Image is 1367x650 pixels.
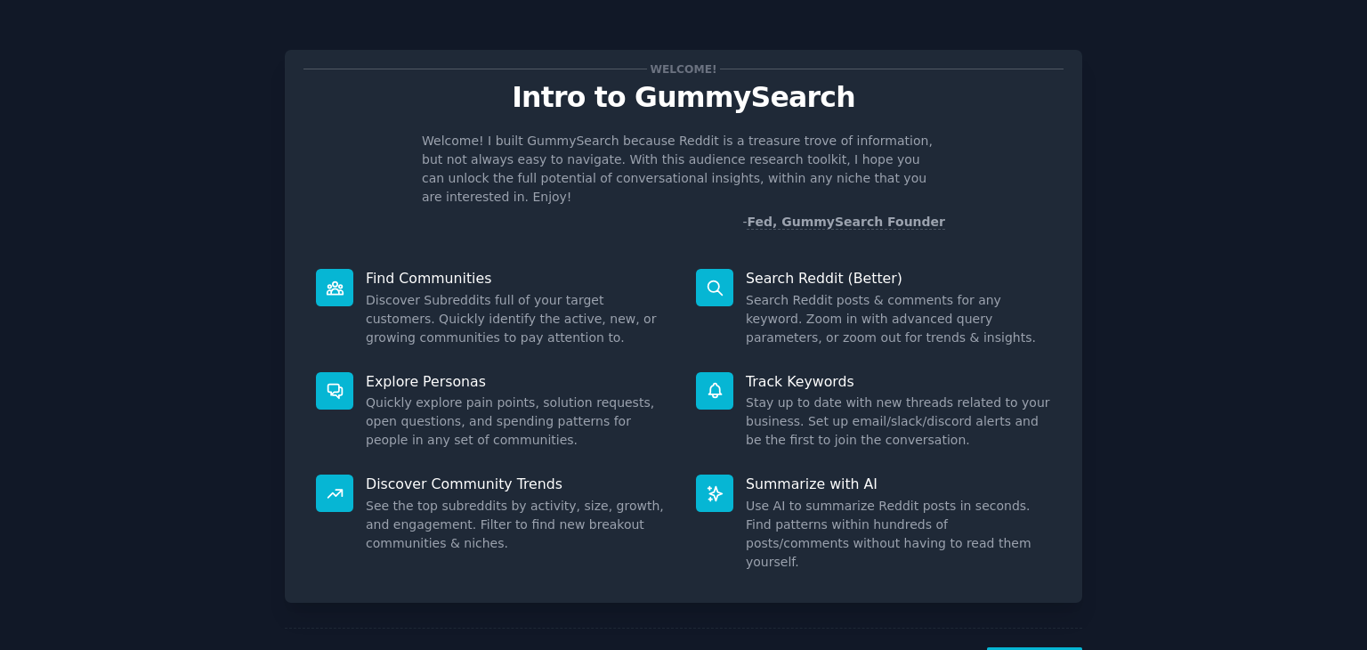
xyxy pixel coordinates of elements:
[746,497,1051,572] dd: Use AI to summarize Reddit posts in seconds. Find patterns within hundreds of posts/comments with...
[366,372,671,391] p: Explore Personas
[746,269,1051,288] p: Search Reddit (Better)
[366,269,671,288] p: Find Communities
[746,372,1051,391] p: Track Keywords
[366,291,671,347] dd: Discover Subreddits full of your target customers. Quickly identify the active, new, or growing c...
[366,394,671,450] dd: Quickly explore pain points, solution requests, open questions, and spending patterns for people ...
[422,132,945,207] p: Welcome! I built GummySearch because Reddit is a treasure trove of information, but not always ea...
[746,394,1051,450] dd: Stay up to date with new threads related to your business. Set up email/slack/discord alerts and ...
[746,475,1051,493] p: Summarize with AI
[742,213,945,232] div: -
[366,475,671,493] p: Discover Community Trends
[647,60,720,78] span: Welcome!
[303,82,1064,113] p: Intro to GummySearch
[746,291,1051,347] dd: Search Reddit posts & comments for any keyword. Zoom in with advanced query parameters, or zoom o...
[366,497,671,553] dd: See the top subreddits by activity, size, growth, and engagement. Filter to find new breakout com...
[747,215,945,230] a: Fed, GummySearch Founder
